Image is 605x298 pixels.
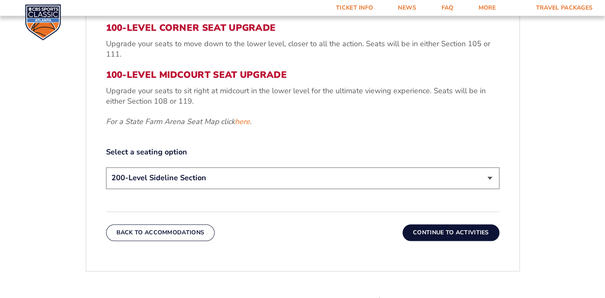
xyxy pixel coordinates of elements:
[106,39,499,60] p: Upgrade your seats to move down to the lower level, closer to all the action. Seats will be in ei...
[403,224,499,241] button: Continue To Activities
[106,22,499,33] h3: 100-Level Corner Seat Upgrade
[25,4,61,40] img: CBS Sports Classic
[106,117,252,127] em: For a State Farm Arena Seat Map click .
[106,224,215,241] button: Back To Accommodations
[106,70,499,80] h3: 100-Level Midcourt Seat Upgrade
[235,117,250,127] a: here
[106,86,499,107] p: Upgrade your seats to sit right at midcourt in the lower level for the ultimate viewing experienc...
[106,147,499,157] label: Select a seating option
